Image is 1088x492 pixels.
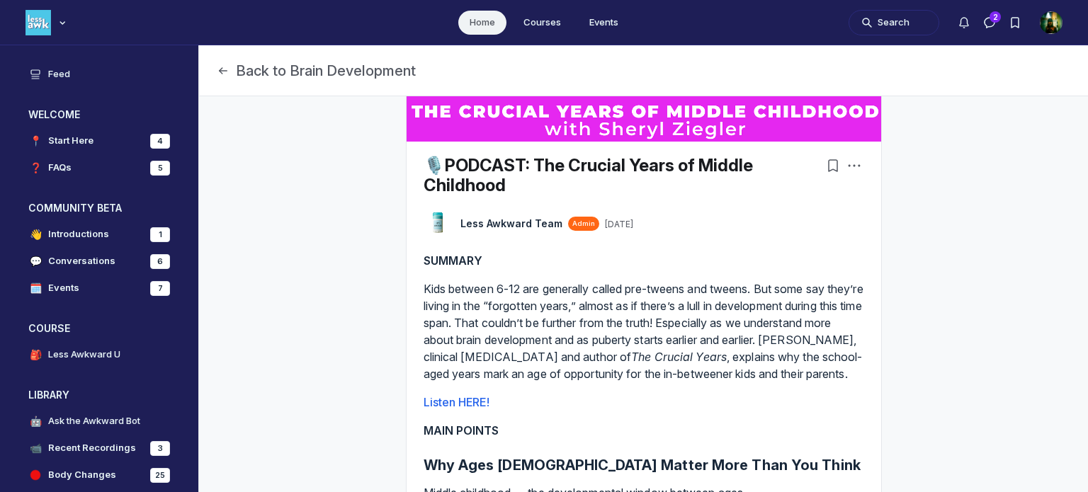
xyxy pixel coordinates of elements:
h4: Recent Recordings [48,441,136,455]
h4: Less Awkward U [48,348,120,362]
button: COURSECollapse space [17,317,181,340]
a: [DATE] [605,219,633,230]
button: LIBRARYCollapse space [17,384,181,406]
img: Less Awkward Hub logo [25,10,51,35]
h3: COMMUNITY BETA [28,201,122,215]
div: 6 [150,254,170,269]
a: View Less Awkward Team profile [460,217,562,231]
button: Direct messages [977,10,1002,35]
span: 👋 [28,227,42,241]
strong: SUMMARY [424,253,483,268]
h4: Start Here [48,134,93,148]
a: 📹Recent Recordings3 [17,436,181,460]
h3: COURSE [28,321,70,336]
a: Feed [17,62,181,86]
span: 📍 [28,134,42,148]
button: Search [849,10,939,35]
button: View Less Awkward Team profileAdmin[DATE] [460,217,633,231]
a: 🤖Ask the Awkward Bot [17,409,181,433]
div: 3 [150,441,170,456]
span: 🗓️ [28,281,42,295]
h4: Body Changes [48,468,116,482]
a: View Less Awkward Team profile [424,210,452,238]
a: 🗓️Events7 [17,276,181,300]
h4: Ask the Awkward Bot [48,414,140,428]
h4: Conversations [48,254,115,268]
a: 📍Start Here4 [17,129,181,153]
strong: Why Ages [DEMOGRAPHIC_DATA] Matter More Than You Think [424,457,861,474]
h4: Introductions [48,227,109,241]
span: ❓ [28,161,42,175]
a: Home [458,11,506,35]
div: 7 [150,281,170,296]
button: Post actions [844,156,864,176]
button: Less Awkward Hub logo [25,8,69,37]
h4: FAQs [48,161,72,175]
button: WELCOMECollapse space [17,103,181,126]
span: 🎒 [28,348,42,362]
a: 👋Introductions1 [17,222,181,246]
div: 4 [150,134,170,149]
a: 🎙️PODCAST: The Crucial Years of Middle Childhood [424,155,753,195]
a: Body Changes25 [17,463,181,487]
span: 📹 [28,441,42,455]
a: Listen HERE! [424,395,489,409]
span: Admin [572,219,595,229]
p: Kids between 6-12 are generally called pre-tweens and tweens. But some say they’re living in the ... [424,280,864,382]
button: User menu options [1040,11,1062,34]
a: ❓FAQs5 [17,156,181,180]
a: Courses [512,11,572,35]
span: 💬 [28,254,42,268]
em: The Crucial Years [631,350,727,364]
h4: Feed [48,67,70,81]
button: Bookmarks [1002,10,1028,35]
strong: MAIN POINTS [424,423,499,437]
div: 25 [150,468,170,483]
button: COMMUNITY BETACollapse space [17,197,181,219]
h3: LIBRARY [28,388,69,402]
a: Events [578,11,630,35]
span: 🤖 [28,414,42,428]
a: 💬Conversations6 [17,249,181,273]
a: 🎒Less Awkward U [17,343,181,367]
h3: WELCOME [28,108,80,122]
div: 1 [150,227,170,242]
div: 5 [150,161,170,176]
button: Notifications [951,10,977,35]
button: Back to Brain Development [216,61,416,81]
h4: Events [48,281,79,295]
header: Page Header [199,45,1088,96]
button: Bookmarks [823,156,843,176]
